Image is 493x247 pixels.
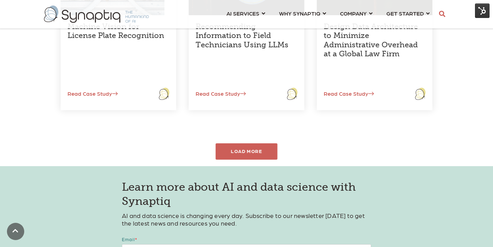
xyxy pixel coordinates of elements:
img: logo [415,88,425,99]
a: Machine Vision for License Plate Recognition [68,22,164,40]
span: COMPANY [340,9,367,18]
nav: menu [219,2,437,27]
a: Design Data Architecture to Minimize Administrative Overhead at a Global Law Firm [324,22,418,58]
img: logo [159,88,169,99]
a: Read Case Study [189,90,246,97]
span: AI SERVICES [226,9,259,18]
span: GET STARTED [386,9,424,18]
a: Recommending Information to Field Technicians Using LLMs [196,22,288,49]
img: HubSpot Tools Menu Toggle [475,3,490,18]
span: Email [122,237,135,242]
a: Read Case Study [317,90,374,97]
img: synaptiq logo-2 [44,6,149,23]
a: COMPANY [340,7,373,20]
a: GET STARTED [386,7,430,20]
a: AI SERVICES [226,7,265,20]
a: WHY SYNAPTIQ [279,7,326,20]
div: LOAD MORE [216,143,278,160]
a: Read Case Study [61,90,118,97]
h3: Learn more about AI and data science with Synaptiq [122,180,371,209]
span: WHY SYNAPTIQ [279,9,320,18]
img: logo [287,88,297,99]
p: AI and data science is changing every day. Subscribe to our newsletter [DATE] to get the latest n... [122,212,371,227]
